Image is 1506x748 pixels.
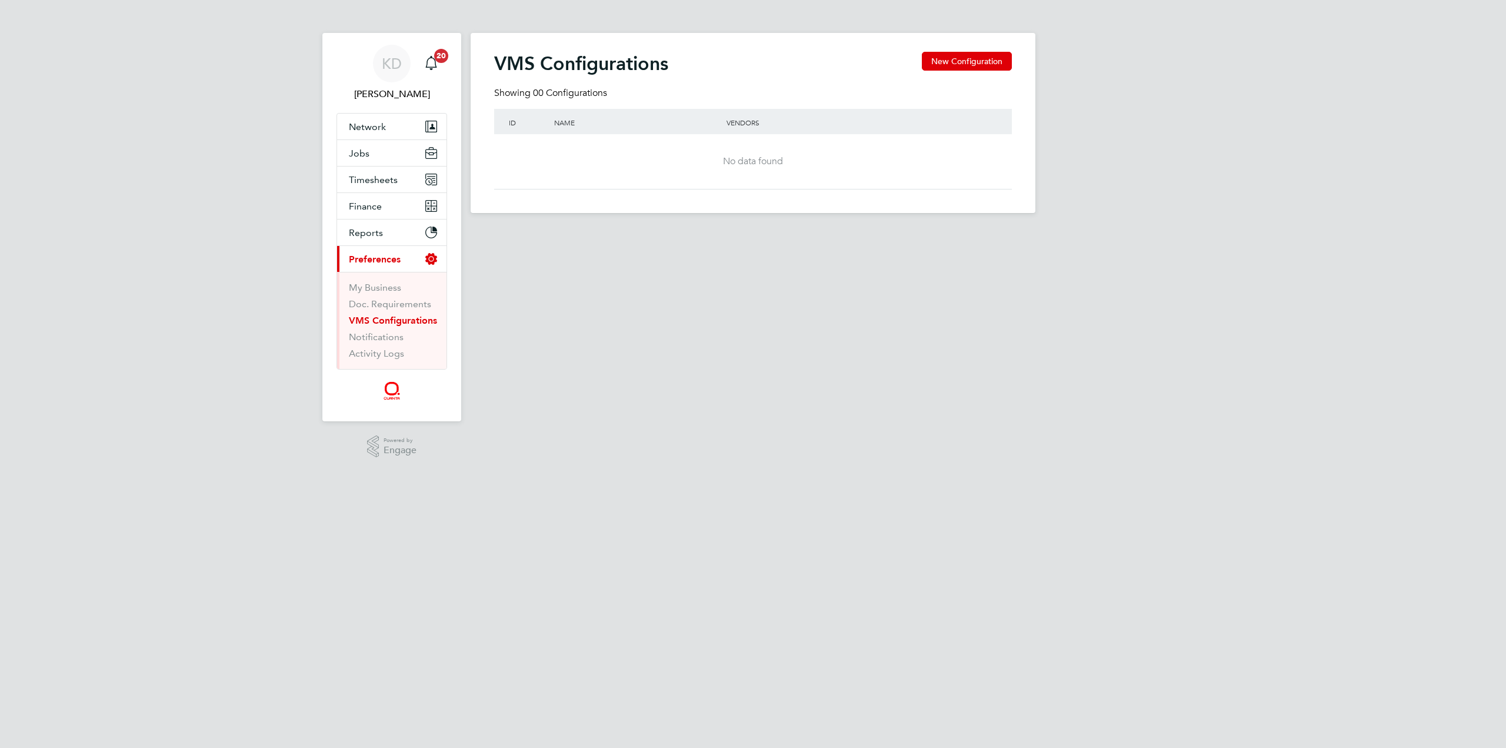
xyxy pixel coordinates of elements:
button: Timesheets [337,167,447,192]
a: KD[PERSON_NAME] [336,45,447,101]
h2: VMS Configurations [494,52,668,75]
a: My Business [349,282,401,293]
button: Preferences [337,246,447,272]
span: 00 Configurations [533,87,607,99]
span: Timesheets [349,174,398,185]
a: Doc. Requirements [349,298,431,310]
span: Finance [349,201,382,212]
div: Name [545,109,723,136]
span: Preferences [349,254,401,265]
a: Notifications [349,331,404,343]
div: Vendors [724,109,1000,136]
a: VMS Configurations [349,315,437,326]
span: Reports [349,227,383,238]
button: Network [337,114,447,139]
a: Go to home page [336,381,447,400]
a: Activity Logs [349,348,404,359]
button: Finance [337,193,447,219]
a: 20 [419,45,443,82]
button: Reports [337,220,447,245]
button: Jobs [337,140,447,166]
img: quantacontracts-logo-retina.png [383,381,400,400]
span: 20 [434,49,448,63]
a: Powered byEngage [367,435,417,458]
nav: Main navigation [322,33,461,421]
button: New Configuration [922,52,1012,71]
span: Engage [384,446,417,456]
div: No data found [506,155,1000,168]
div: Showing [494,87,609,99]
div: Preferences [337,272,447,369]
span: Powered by [384,435,417,446]
span: KD [382,56,402,71]
span: Karen Donald [336,87,447,101]
span: Jobs [349,148,369,159]
span: Network [349,121,386,132]
div: ID [506,109,545,136]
